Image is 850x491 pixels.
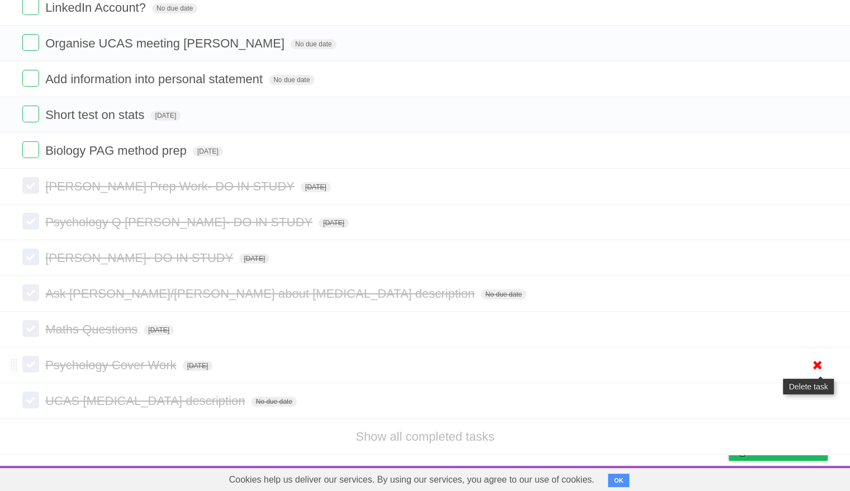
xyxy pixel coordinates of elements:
span: Organise UCAS meeting [PERSON_NAME] [45,36,287,50]
label: Done [22,392,39,408]
span: Biology PAG method prep [45,144,189,158]
button: OK [608,474,630,487]
span: No due date [251,397,297,407]
span: [DATE] [151,111,181,121]
span: Maths Questions [45,322,140,336]
span: [DATE] [193,146,223,156]
span: No due date [291,39,336,49]
label: Done [22,320,39,337]
span: Psychology Cover Work [45,358,179,372]
a: Show all completed tasks [355,430,494,444]
label: Done [22,249,39,265]
span: No due date [269,75,314,85]
span: Buy me a coffee [752,441,822,460]
span: [PERSON_NAME] Prep Work- DO IN STUDY [45,179,297,193]
span: No due date [152,3,197,13]
span: UCAS [MEDICAL_DATA] description [45,394,248,408]
span: Cookies help us deliver our services. By using our services, you agree to our use of cookies. [218,469,606,491]
label: Done [22,34,39,51]
label: Done [22,213,39,230]
span: LinkedIn Account? [45,1,149,15]
span: [DATE] [239,254,269,264]
span: [DATE] [301,182,331,192]
span: [DATE] [183,361,213,371]
label: Done [22,284,39,301]
span: Short test on stats [45,108,147,122]
label: Done [22,106,39,122]
label: Done [22,177,39,194]
span: [PERSON_NAME]- DO IN STUDY [45,251,236,265]
span: Add information into personal statement [45,72,265,86]
span: Psychology Q [PERSON_NAME]- DO IN STUDY [45,215,315,229]
span: No due date [481,289,526,299]
label: Done [22,70,39,87]
span: [DATE] [319,218,349,228]
span: Ask [PERSON_NAME]/[PERSON_NAME] about [MEDICAL_DATA] description [45,287,477,301]
label: Done [22,141,39,158]
label: Done [22,356,39,373]
span: [DATE] [144,325,174,335]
